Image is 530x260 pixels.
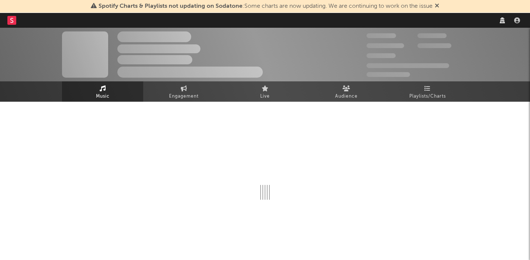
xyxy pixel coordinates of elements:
span: Jump Score: 85.0 [366,72,410,77]
a: Playlists/Charts [387,81,468,102]
span: 50,000,000 [366,43,404,48]
span: Spotify Charts & Playlists not updating on Sodatone [99,3,242,9]
a: Live [224,81,306,102]
span: Dismiss [435,3,439,9]
span: : Some charts are now updating. We are continuing to work on the issue [99,3,433,9]
span: 100,000 [366,53,396,58]
a: Engagement [143,81,224,102]
span: Music [96,92,110,101]
span: 300,000 [366,33,396,38]
a: Audience [306,81,387,102]
span: Playlists/Charts [409,92,446,101]
span: Live [260,92,270,101]
span: Engagement [169,92,199,101]
span: Audience [335,92,358,101]
span: 100,000 [417,33,447,38]
a: Music [62,81,143,102]
span: 1,000,000 [417,43,451,48]
span: 50,000,000 Monthly Listeners [366,63,449,68]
